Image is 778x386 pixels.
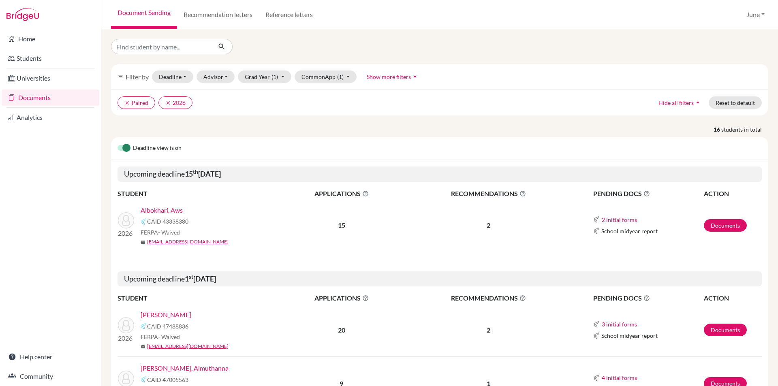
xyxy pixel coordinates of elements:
b: 15 [338,221,345,229]
span: APPLICATIONS [280,293,403,303]
sup: st [189,273,193,280]
span: mail [141,240,145,245]
button: Hide all filtersarrow_drop_up [652,96,709,109]
span: students in total [721,125,768,134]
img: Common App logo [141,323,147,329]
span: RECOMMENDATIONS [404,293,573,303]
button: 3 initial forms [601,320,637,329]
button: 4 initial forms [601,373,637,382]
a: Help center [2,349,99,365]
button: Show more filtersarrow_drop_up [360,70,426,83]
span: CAID 43338380 [147,217,188,226]
span: FERPA [141,333,180,341]
th: ACTION [703,293,762,303]
i: filter_list [118,73,124,80]
a: Universities [2,70,99,86]
a: Documents [2,90,99,106]
i: clear [165,100,171,106]
span: mail [141,344,145,349]
span: FERPA [141,228,180,237]
img: Common App logo [593,228,600,234]
span: CAID 47005563 [147,375,188,384]
p: 2 [404,325,573,335]
img: Almanie, Mohammed [118,317,134,333]
b: 20 [338,326,345,334]
button: Deadline [152,70,193,83]
span: School midyear report [601,227,658,235]
img: Common App logo [593,375,600,381]
p: 2026 [118,228,134,238]
h5: Upcoming deadline [118,166,762,182]
span: Deadline view is on [133,143,182,153]
button: CommonApp(1) [295,70,357,83]
a: Community [2,368,99,384]
img: Common App logo [593,321,600,328]
button: clearPaired [118,96,155,109]
img: Common App logo [141,218,147,225]
p: 2 [404,220,573,230]
span: Show more filters [367,73,411,80]
b: 1 [DATE] [185,274,216,283]
a: Documents [704,324,747,336]
th: STUDENT [118,293,280,303]
button: Reset to default [709,96,762,109]
a: [EMAIL_ADDRESS][DOMAIN_NAME] [147,343,229,350]
span: APPLICATIONS [280,189,403,198]
th: STUDENT [118,188,280,199]
span: - Waived [158,333,180,340]
span: Filter by [126,73,149,81]
p: 2026 [118,333,134,343]
strong: 16 [714,125,721,134]
sup: th [193,168,198,175]
span: PENDING DOCS [593,293,703,303]
a: [EMAIL_ADDRESS][DOMAIN_NAME] [147,238,229,245]
span: (1) [271,73,278,80]
i: clear [124,100,130,106]
a: Home [2,31,99,47]
a: Documents [704,219,747,232]
input: Find student by name... [111,39,212,54]
span: CAID 47488836 [147,322,188,331]
i: arrow_drop_up [411,73,419,81]
img: Bridge-U [6,8,39,21]
a: [PERSON_NAME] [141,310,191,320]
span: RECOMMENDATIONS [404,189,573,198]
a: [PERSON_NAME], Almuthanna [141,363,229,373]
img: Albokhari, Aws [118,212,134,228]
b: 15 [DATE] [185,169,221,178]
button: Grad Year(1) [238,70,291,83]
a: Students [2,50,99,66]
i: arrow_drop_up [694,98,702,107]
span: Hide all filters [658,99,694,106]
img: Common App logo [593,216,600,223]
button: June [743,7,768,22]
span: - Waived [158,229,180,236]
th: ACTION [703,188,762,199]
a: Analytics [2,109,99,126]
img: Common App logo [141,376,147,383]
img: Common App logo [593,333,600,339]
h5: Upcoming deadline [118,271,762,287]
button: clear2026 [158,96,192,109]
button: Advisor [197,70,235,83]
span: School midyear report [601,331,658,340]
span: (1) [337,73,344,80]
span: PENDING DOCS [593,189,703,198]
button: 2 initial forms [601,215,637,224]
a: Albokhari, Aws [141,205,183,215]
